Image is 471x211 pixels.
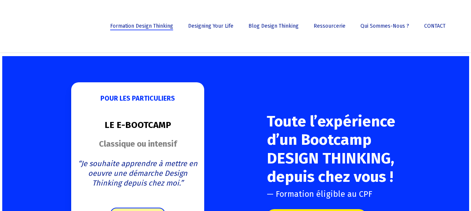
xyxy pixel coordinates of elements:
[78,159,197,187] span: “Je souhaite apprendre à mettre en oeuvre une démarche Design Thinking depuis chez moi.”
[184,24,237,29] a: Designing Your Life
[99,139,177,149] strong: Classique ou intensif
[106,24,177,29] a: Formation Design Thinking
[424,23,446,29] span: CONTACT
[188,23,233,29] span: Designing Your Life
[310,24,349,29] a: Ressourcerie
[105,120,171,130] span: LE E-BOOTCAMP
[360,23,409,29] span: Qui sommes-nous ?
[10,11,90,41] img: French Future Academy
[245,24,302,29] a: Blog Design Thinking
[248,23,299,29] span: Blog Design Thinking
[267,112,395,186] span: Toute l’expérience d’un Bootcamp DESIGN THINKING, depuis chez vous !
[420,24,449,29] a: CONTACT
[267,189,372,199] span: — Formation éligible au CPF
[314,23,345,29] span: Ressourcerie
[110,23,173,29] span: Formation Design Thinking
[100,94,175,103] strong: POUR LES PARTICULIERS
[357,24,413,29] a: Qui sommes-nous ?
